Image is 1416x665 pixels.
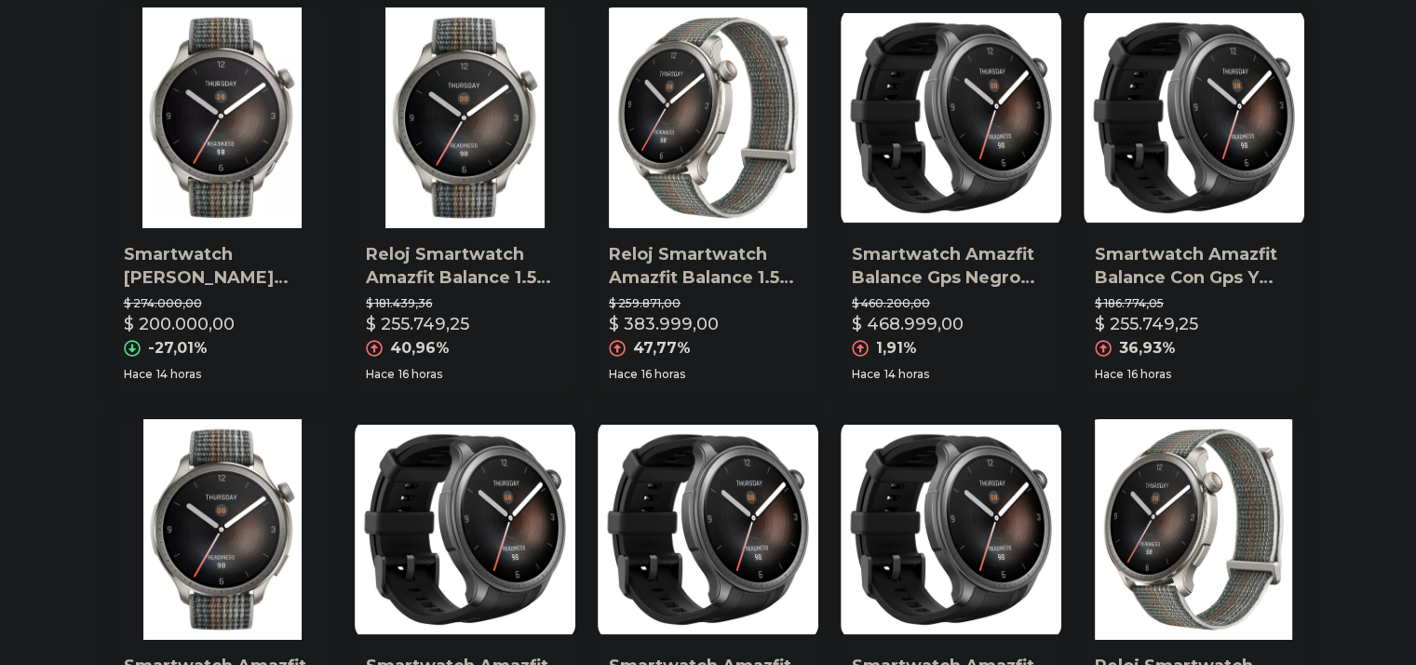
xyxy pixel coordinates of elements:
p: Smartwatch Amazfit Balance Gps Negro Con Alexa 1.5'' Amoled [852,243,1050,290]
img: Reloj Smartwatch Amazfit Balance 1.5 Gps Ia Asistencia [1084,419,1304,640]
img: Reloj Smartwatch Amazfit Balance 1.5 Gps Gris [598,7,818,228]
p: $ 460.200,00 [852,296,1050,311]
p: $ 186.774,05 [1095,296,1293,311]
p: $ 274.000,00 [124,296,322,311]
p: $ 181.439,36 [366,296,564,311]
p: 1,91% [876,337,917,360]
p: Reloj Smartwatch Amazfit Balance 1.5 Gps Gris [366,243,564,290]
img: Smartwatch Xiaomi Amazfit Balance - Único En Ml!!! [113,7,333,228]
span: 16 horas [641,367,685,382]
span: 14 horas [156,367,201,382]
p: 36,93% [1119,337,1176,360]
p: $ 383.999,00 [609,311,719,337]
span: Hace [609,367,638,382]
img: Smartwatch Amazfit Balance Gps Negro Con Alexa 1.5'' Amoled [841,419,1061,640]
img: Smartwatch Amazfit Balance Con Gps Y Alexa (midnight Black) Color De La Caja Negro Color De La Co... [1084,7,1304,228]
p: Smartwatch Amazfit Balance Con Gps Y Alexa (midnight Black) Color De La Caja Negro Color De [PERS... [1095,243,1293,290]
p: Smartwatch [PERSON_NAME] Balance - Único En Ml!!! [124,243,322,290]
p: -27,01% [148,337,208,360]
span: 14 horas [884,367,929,382]
p: 40,96% [390,337,450,360]
span: Hace [852,367,881,382]
img: Smartwatch Amazfit Balance Gps Negro Con Alexa 1.5'' Amoled [841,7,1061,228]
a: Smartwatch Amazfit Balance Gps Negro Con Alexa 1.5'' AmoledSmartwatch Amazfit Balance Gps Negro C... [841,7,1061,397]
p: $ 468.999,00 [852,311,964,337]
p: $ 200.000,00 [124,311,235,337]
img: Smartwatch Amazfit Balance - Llamadas + Sensores De Salud Color De La Caja Blanco Color De La Mal... [113,419,333,640]
img: Reloj Smartwatch Amazfit Balance 1.5 Gps Gris [355,7,575,228]
p: $ 255.749,25 [1095,311,1198,337]
span: Hace [366,367,395,382]
span: 16 horas [398,367,442,382]
a: Smartwatch Amazfit Balance Con Gps Y Alexa (midnight Black) Color De La Caja Negro Color De La Co... [1084,7,1304,397]
span: Hace [124,367,153,382]
a: Smartwatch Xiaomi Amazfit Balance - Único En Ml!!!Smartwatch [PERSON_NAME] Balance - Único En Ml!... [113,7,333,397]
p: $ 255.749,25 [366,311,469,337]
a: Reloj Smartwatch Amazfit Balance 1.5 Gps GrisReloj Smartwatch Amazfit Balance 1.5 Gps Gris$ 181.4... [355,7,575,397]
a: Reloj Smartwatch Amazfit Balance 1.5 Gps GrisReloj Smartwatch Amazfit Balance 1.5 Gps Gris$ 259.8... [598,7,818,397]
span: 16 horas [1127,367,1171,382]
p: Reloj Smartwatch Amazfit Balance 1.5 Gps Gris [609,243,807,290]
span: Hace [1095,367,1124,382]
p: 47,77% [633,337,691,360]
p: $ 259.871,00 [609,296,807,311]
img: Smartwatch Amazfit Balance Con Gps Y Alexa (midnight Black) Color De La Caja Negro Color De La Co... [355,419,575,640]
img: Smartwatch Amazfit Balance Gps Negro Con Alexa 1.5'' Amoled [598,419,818,640]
